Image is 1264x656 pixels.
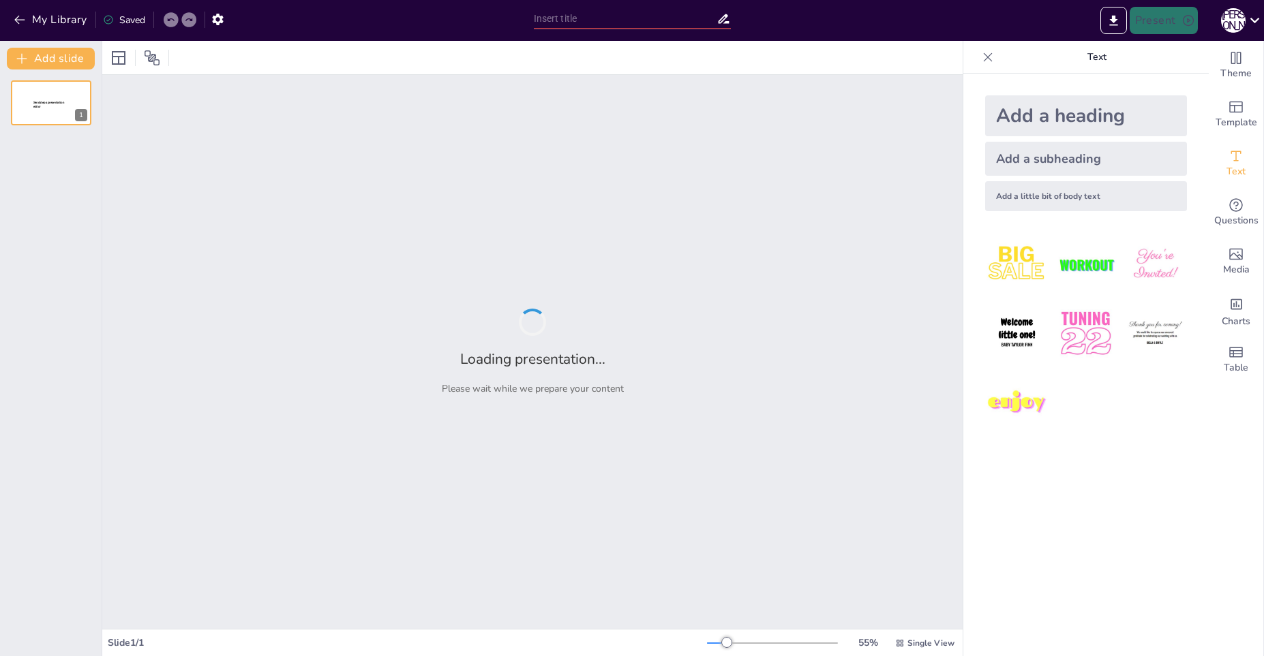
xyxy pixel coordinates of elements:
span: Charts [1222,314,1250,329]
button: Export to PowerPoint [1100,7,1127,34]
span: Table [1224,360,1248,375]
div: Get real-time input from your audience [1209,188,1263,237]
div: 55 % [852,636,884,649]
div: 1 [11,80,91,125]
p: Text [999,41,1195,74]
div: Add a subheading [985,142,1187,176]
span: Theme [1220,66,1252,81]
input: Insert title [534,9,717,29]
span: Questions [1214,213,1259,228]
div: Add images, graphics, shapes or video [1209,237,1263,286]
img: 6.jpeg [1124,302,1187,365]
img: 2.jpeg [1054,233,1117,296]
button: Present [1130,7,1198,34]
button: а [PERSON_NAME] [1221,7,1246,34]
img: 4.jpeg [985,302,1049,365]
div: Add ready made slides [1209,90,1263,139]
span: Media [1223,262,1250,277]
div: Layout [108,47,130,69]
div: Add a little bit of body text [985,181,1187,211]
img: 7.jpeg [985,371,1049,435]
img: 5.jpeg [1054,302,1117,365]
span: Template [1216,115,1257,130]
h2: Loading presentation... [460,349,605,369]
button: Add slide [7,48,95,69]
div: Add a table [1209,335,1263,384]
div: а [PERSON_NAME] [1221,8,1246,33]
span: Position [144,50,160,66]
div: Add charts and graphs [1209,286,1263,335]
span: Single View [907,638,954,649]
div: Add text boxes [1209,139,1263,188]
div: Change the overall theme [1209,41,1263,90]
div: Slide 1 / 1 [108,636,707,649]
button: My Library [10,9,93,31]
span: Text [1227,164,1246,179]
div: 1 [75,109,87,121]
span: Sendsteps presentation editor [33,101,64,108]
div: Saved [103,14,145,27]
p: Please wait while we prepare your content [442,382,624,395]
img: 1.jpeg [985,233,1049,296]
div: Add a heading [985,95,1187,136]
img: 3.jpeg [1124,233,1187,296]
